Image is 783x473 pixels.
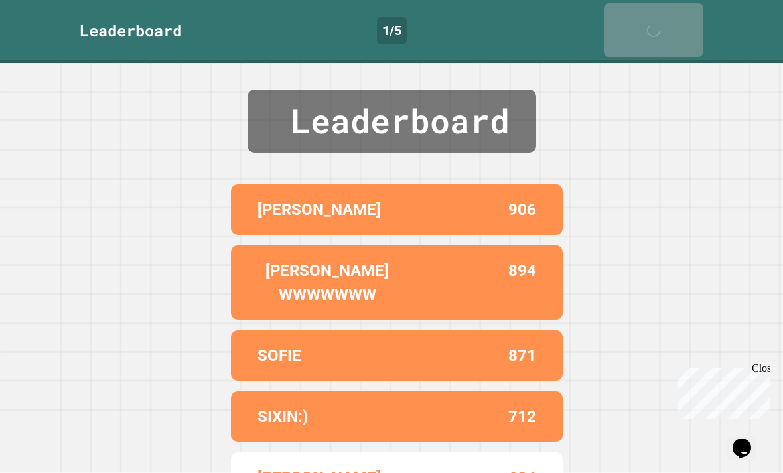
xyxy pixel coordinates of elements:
p: 871 [508,344,536,368]
p: 906 [508,198,536,222]
iframe: chat widget [727,420,770,460]
div: Leaderboard [80,19,182,42]
p: [PERSON_NAME] [257,198,381,222]
div: Leaderboard [248,90,536,153]
p: SOFIE [257,344,301,368]
iframe: chat widget [673,362,770,419]
p: [PERSON_NAME] WWWWWWW [257,259,397,306]
p: SIXIN:) [257,405,308,429]
p: 894 [508,259,536,306]
div: Chat with us now!Close [5,5,92,84]
p: 712 [508,405,536,429]
div: 1 / 5 [377,17,407,44]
